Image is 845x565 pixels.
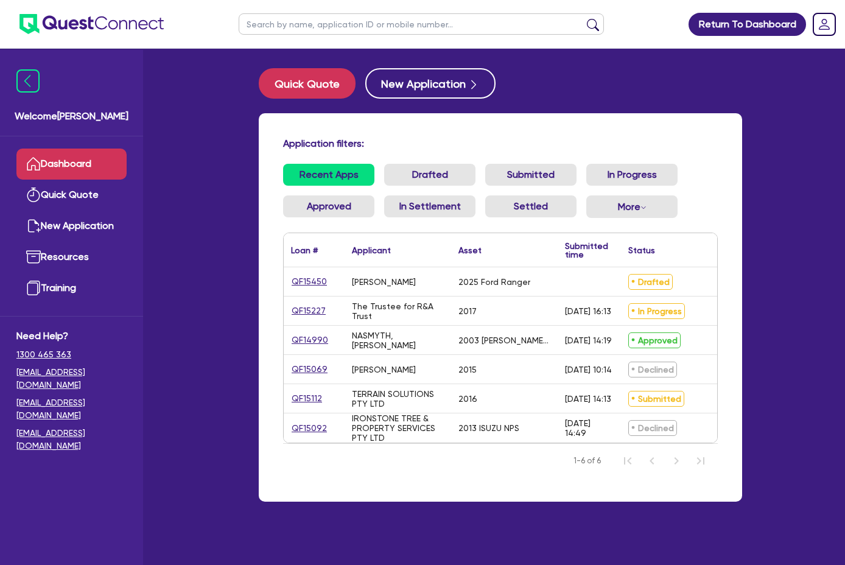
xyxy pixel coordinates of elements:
[291,246,318,254] div: Loan #
[352,331,444,350] div: NASMYTH, [PERSON_NAME]
[628,420,677,436] span: Declined
[16,273,127,304] a: Training
[16,149,127,180] a: Dashboard
[628,303,685,319] span: In Progress
[628,332,681,348] span: Approved
[16,180,127,211] a: Quick Quote
[26,250,41,264] img: resources
[26,281,41,295] img: training
[628,274,673,290] span: Drafted
[586,195,678,218] button: Dropdown toggle
[458,335,550,345] div: 2003 [PERSON_NAME] Value Liner Prime Mover Day Cab
[689,449,713,473] button: Last Page
[15,109,128,124] span: Welcome [PERSON_NAME]
[485,164,577,186] a: Submitted
[458,394,477,404] div: 2016
[565,306,611,316] div: [DATE] 16:13
[628,362,677,377] span: Declined
[291,421,328,435] a: QF15092
[291,391,323,405] a: QF15112
[19,14,164,34] img: quest-connect-logo-blue
[291,362,328,376] a: QF15069
[291,304,326,318] a: QF15227
[458,277,530,287] div: 2025 Ford Ranger
[384,164,475,186] a: Drafted
[573,455,601,467] span: 1-6 of 6
[283,138,718,149] h4: Application filters:
[283,164,374,186] a: Recent Apps
[628,391,684,407] span: Submitted
[259,68,356,99] button: Quick Quote
[16,69,40,93] img: icon-menu-close
[291,275,328,289] a: QF15450
[352,389,444,409] div: TERRAIN SOLUTIONS PTY LTD
[586,164,678,186] a: In Progress
[26,219,41,233] img: new-application
[628,246,655,254] div: Status
[259,68,365,99] a: Quick Quote
[458,306,477,316] div: 2017
[352,365,416,374] div: [PERSON_NAME]
[565,242,608,259] div: Submitted time
[565,335,612,345] div: [DATE] 14:19
[664,449,689,473] button: Next Page
[808,9,840,40] a: Dropdown toggle
[458,423,519,433] div: 2013 ISUZU NPS
[565,394,611,404] div: [DATE] 14:13
[565,418,614,438] div: [DATE] 14:49
[352,301,444,321] div: The Trustee for R&A Trust
[16,427,127,452] a: [EMAIL_ADDRESS][DOMAIN_NAME]
[565,365,612,374] div: [DATE] 10:14
[16,211,127,242] a: New Application
[640,449,664,473] button: Previous Page
[352,413,444,443] div: IRONSTONE TREE & PROPERTY SERVICES PTY LTD
[458,365,477,374] div: 2015
[16,349,71,359] tcxspan: Call 1300 465 363 via 3CX
[291,333,329,347] a: QF14990
[485,195,577,217] a: Settled
[26,188,41,202] img: quick-quote
[615,449,640,473] button: First Page
[16,366,127,391] a: [EMAIL_ADDRESS][DOMAIN_NAME]
[458,246,482,254] div: Asset
[352,246,391,254] div: Applicant
[689,13,806,36] a: Return To Dashboard
[365,68,496,99] button: New Application
[16,242,127,273] a: Resources
[16,329,127,343] span: Need Help?
[384,195,475,217] a: In Settlement
[283,195,374,217] a: Approved
[16,396,127,422] a: [EMAIL_ADDRESS][DOMAIN_NAME]
[352,277,416,287] div: [PERSON_NAME]
[239,13,604,35] input: Search by name, application ID or mobile number...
